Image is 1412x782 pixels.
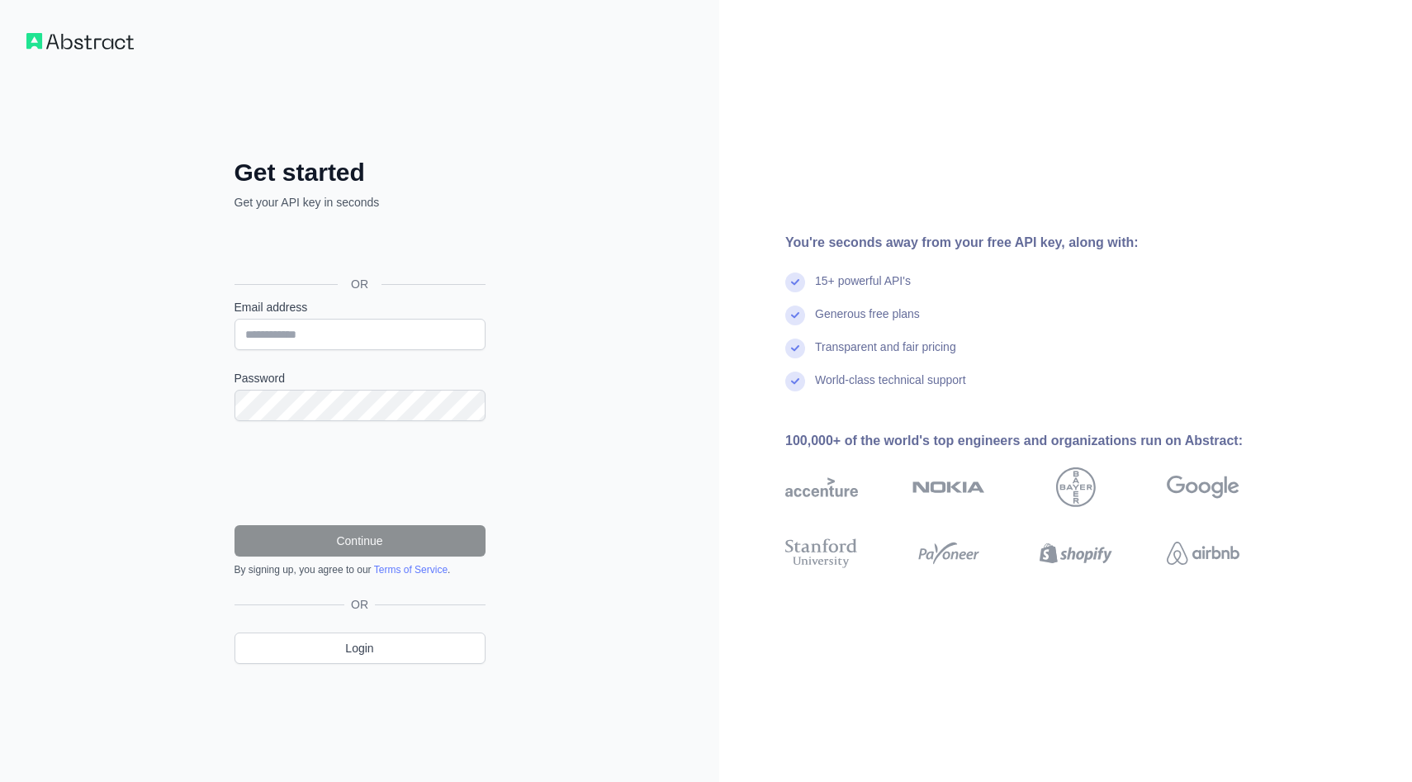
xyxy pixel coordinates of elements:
img: airbnb [1167,535,1239,571]
div: 100,000+ of the world's top engineers and organizations run on Abstract: [785,431,1292,451]
img: check mark [785,306,805,325]
div: You're seconds away from your free API key, along with: [785,233,1292,253]
p: Get your API key in seconds [235,194,486,211]
span: OR [344,596,375,613]
img: accenture [785,467,858,507]
img: shopify [1040,535,1112,571]
a: Login [235,633,486,664]
img: stanford university [785,535,858,571]
img: payoneer [912,535,985,571]
label: Password [235,370,486,386]
div: Transparent and fair pricing [815,339,956,372]
span: OR [338,276,381,292]
img: check mark [785,372,805,391]
img: check mark [785,339,805,358]
iframe: reCAPTCHA [235,441,486,505]
h2: Get started [235,158,486,187]
div: Generous free plans [815,306,920,339]
div: 15+ powerful API's [815,273,911,306]
label: Email address [235,299,486,315]
img: nokia [912,467,985,507]
button: Continue [235,525,486,557]
img: Workflow [26,33,134,50]
div: World-class technical support [815,372,966,405]
img: bayer [1056,467,1096,507]
a: Terms of Service [374,564,448,576]
img: google [1167,467,1239,507]
iframe: Кнопка "Войти с аккаунтом Google" [226,229,490,265]
div: By signing up, you agree to our . [235,563,486,576]
img: check mark [785,273,805,292]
